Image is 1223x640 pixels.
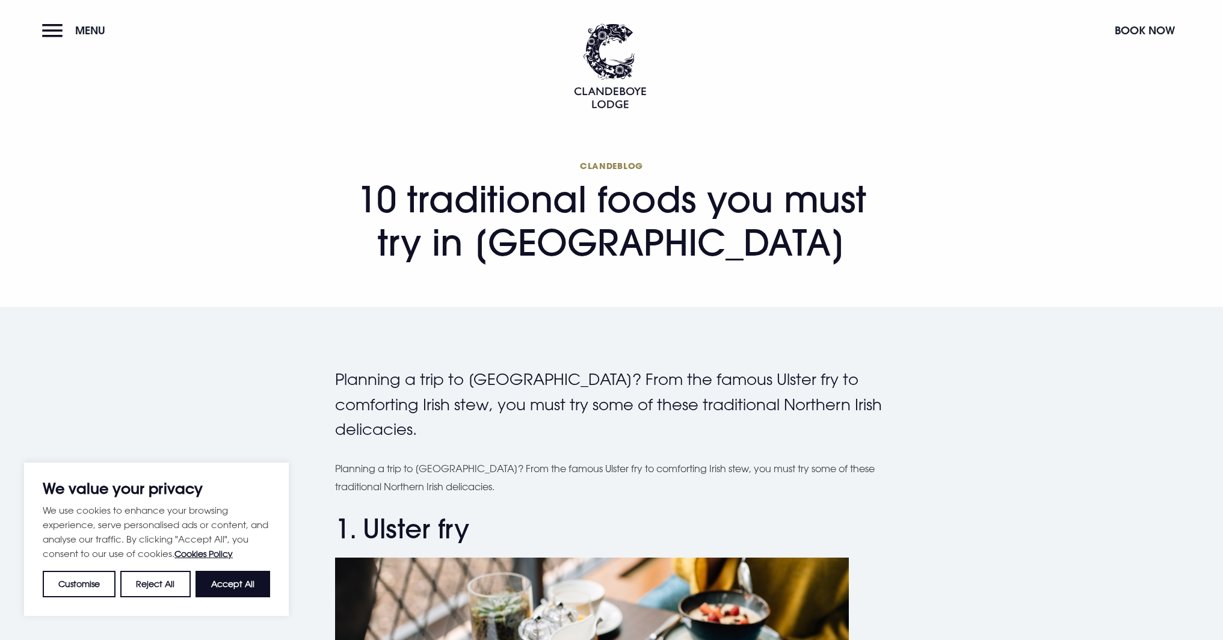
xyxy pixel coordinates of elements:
span: Clandeblog [335,160,889,171]
a: Cookies Policy [174,549,233,559]
p: Planning a trip to [GEOGRAPHIC_DATA]? From the famous Ulster fry to comforting Irish stew, you mu... [335,367,889,442]
h1: 10 traditional foods you must try in [GEOGRAPHIC_DATA] [335,160,889,264]
img: Clandeboye Lodge [574,23,646,108]
p: We use cookies to enhance your browsing experience, serve personalised ads or content, and analys... [43,503,270,561]
button: Menu [42,17,111,43]
button: Accept All [196,571,270,597]
button: Book Now [1109,17,1181,43]
p: We value your privacy [43,481,270,496]
p: Planning a trip to [GEOGRAPHIC_DATA]? From the famous Ulster fry to comforting Irish stew, you mu... [335,460,889,496]
div: We value your privacy [24,463,289,616]
span: Menu [75,23,105,37]
h2: 1. Ulster fry [335,513,889,545]
button: Reject All [120,571,190,597]
button: Customise [43,571,116,597]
